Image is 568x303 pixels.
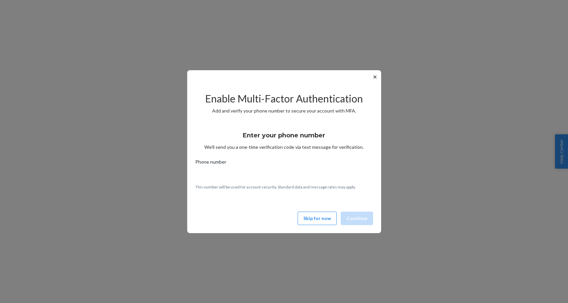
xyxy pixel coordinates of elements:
[195,93,373,104] h2: Enable Multi-Factor Authentication
[298,212,337,225] button: Skip for now
[195,126,373,150] div: We’ll send you a one-time verification code via text message for verification.
[371,73,378,81] button: ✕
[243,131,325,140] h3: Enter your phone number
[195,107,373,114] p: Add and verify your phone number to secure your account with MFA.
[195,184,373,190] p: This number will be used for account security. Standard data and message rates may apply.
[341,212,373,225] button: Continue
[195,159,226,168] span: Phone number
